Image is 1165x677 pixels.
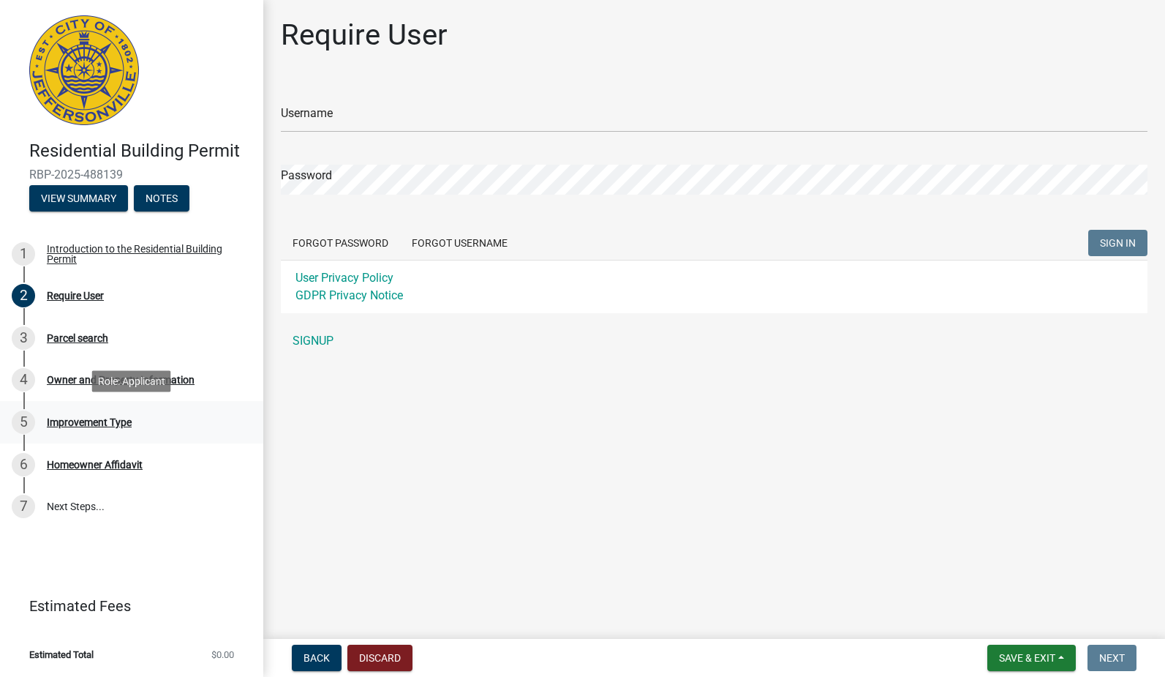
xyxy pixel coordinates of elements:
[12,411,35,434] div: 5
[12,591,240,621] a: Estimated Fees
[281,326,1147,356] a: SIGNUP
[292,645,342,671] button: Back
[47,291,104,301] div: Require User
[400,230,519,256] button: Forgot Username
[12,242,35,266] div: 1
[92,370,171,392] div: Role: Applicant
[281,18,448,53] h1: Require User
[281,230,400,256] button: Forgot Password
[347,645,412,671] button: Discard
[1088,230,1147,256] button: SIGN IN
[1099,652,1125,664] span: Next
[134,193,189,205] wm-modal-confirm: Notes
[1100,237,1136,249] span: SIGN IN
[295,271,393,285] a: User Privacy Policy
[987,645,1076,671] button: Save & Exit
[29,141,252,162] h4: Residential Building Permit
[12,453,35,476] div: 6
[12,495,35,518] div: 7
[29,185,128,212] button: View Summary
[134,185,189,212] button: Notes
[47,417,132,427] div: Improvement Type
[211,650,234,659] span: $0.00
[47,375,195,385] div: Owner and Property Information
[12,284,35,307] div: 2
[1087,645,1136,671] button: Next
[999,652,1055,664] span: Save & Exit
[12,326,35,350] div: 3
[29,650,94,659] span: Estimated Total
[29,193,128,205] wm-modal-confirm: Summary
[303,652,330,664] span: Back
[47,244,240,264] div: Introduction to the Residential Building Permit
[29,168,234,182] span: RBP-2025-488139
[29,15,139,125] img: City of Jeffersonville, Indiana
[47,333,108,343] div: Parcel search
[47,460,143,470] div: Homeowner Affidavit
[12,368,35,392] div: 4
[295,288,403,302] a: GDPR Privacy Notice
